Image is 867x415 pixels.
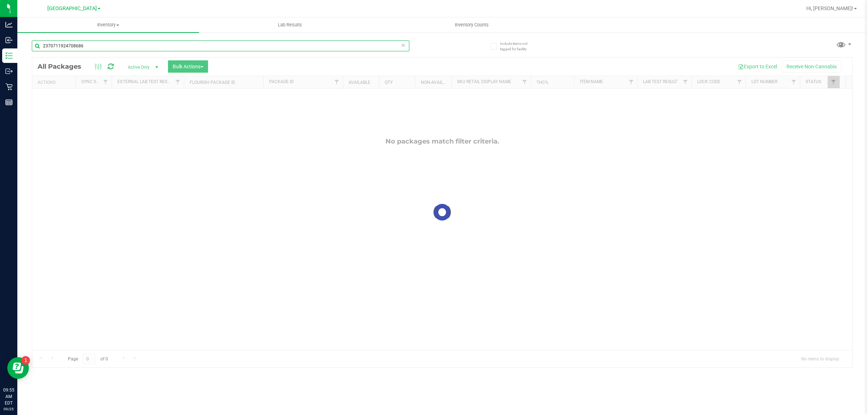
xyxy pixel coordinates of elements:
iframe: Resource center [7,357,29,379]
p: 09/25 [3,406,14,412]
inline-svg: Analytics [5,21,13,28]
inline-svg: Outbound [5,68,13,75]
inline-svg: Reports [5,99,13,106]
span: Hi, [PERSON_NAME]! [806,5,853,11]
input: Search Package ID, Item Name, SKU, Lot or Part Number... [32,40,409,51]
inline-svg: Inventory [5,52,13,59]
span: Clear [401,40,406,50]
p: 09:55 AM EDT [3,387,14,406]
span: [GEOGRAPHIC_DATA] [47,5,97,12]
inline-svg: Inbound [5,37,13,44]
a: Lab Results [199,17,381,33]
span: Inventory [17,22,199,28]
span: Include items not tagged for facility [500,41,536,52]
iframe: Resource center unread badge [21,356,30,365]
a: Inventory Counts [381,17,562,33]
span: Lab Results [268,22,312,28]
span: Inventory Counts [445,22,499,28]
a: Inventory [17,17,199,33]
inline-svg: Retail [5,83,13,90]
